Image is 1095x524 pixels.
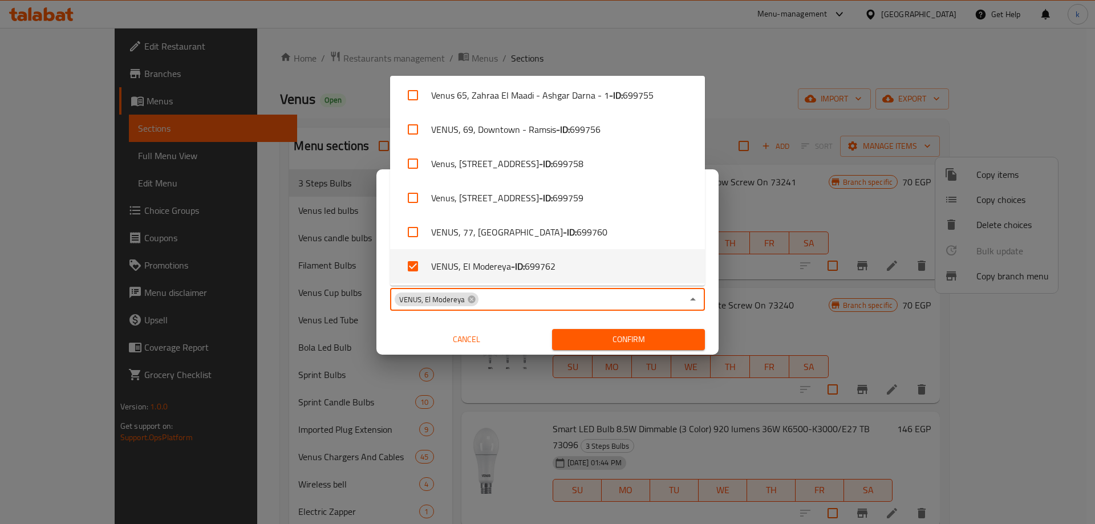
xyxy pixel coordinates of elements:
[395,293,478,306] div: VENUS, El Modereya
[390,78,705,112] li: Venus 65, Zahraa El Maadi - Ashgar Darna - 1
[539,191,553,205] b: - ID:
[556,123,570,136] b: - ID:
[552,329,705,350] button: Confirm
[390,329,543,350] button: Cancel
[390,112,705,147] li: VENUS, 69, Downtown - Ramsis
[395,294,469,305] span: VENUS, El Modereya
[577,225,607,239] span: 699760
[390,283,705,318] li: VENUS,160
[525,259,555,273] span: 699762
[539,157,553,170] b: - ID:
[511,259,525,273] b: - ID:
[390,147,705,181] li: Venus, [STREET_ADDRESS]
[609,88,623,102] b: - ID:
[685,291,701,307] button: Close
[553,157,583,170] span: 699758
[623,88,654,102] span: 699755
[390,249,705,283] li: VENUS, El Modereya
[553,191,583,205] span: 699759
[563,225,577,239] b: - ID:
[395,332,538,347] span: Cancel
[561,332,696,347] span: Confirm
[570,123,601,136] span: 699756
[390,215,705,249] li: VENUS, 77, [GEOGRAPHIC_DATA]
[390,181,705,215] li: Venus, [STREET_ADDRESS]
